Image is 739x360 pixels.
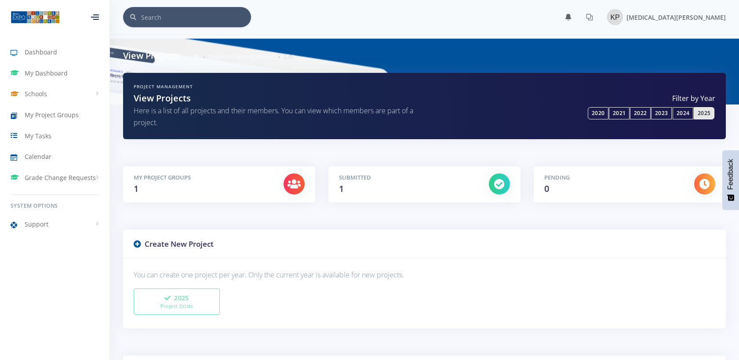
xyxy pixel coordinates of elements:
span: My Dashboard [25,68,68,78]
span: Dashboard [25,47,57,57]
h6: System Options [11,202,99,210]
span: Grade Change Requests [25,173,96,182]
li: List [275,52,295,61]
span: 0 [544,183,549,194]
img: ... [11,10,60,24]
p: Here is a list of all projects and their members. You can view which members are part of a project. [134,105,418,129]
nav: breadcrumb [193,52,295,61]
input: Search [141,7,251,27]
h5: Pending [544,173,681,182]
h2: View Projects [134,92,418,105]
img: Image placeholder [607,9,623,25]
p: You can create one project per year. Only the current year is available for new projects. [134,269,715,281]
span: Schools [25,89,47,98]
a: 2022 [630,107,651,119]
span: My Project Groups [25,110,79,119]
h5: Submitted [339,173,476,182]
label: Filter by Year [431,93,716,104]
a: 2023 [651,107,672,119]
a: 2020 [588,107,608,119]
span: 1 [339,183,344,194]
h5: My Project Groups [134,173,270,182]
a: 2024 [673,107,693,119]
span: My Tasks [25,131,51,140]
button: Feedback - Show survey [722,150,739,210]
a: Image placeholder [MEDICAL_DATA][PERSON_NAME] [600,7,726,27]
span: Feedback [727,159,735,190]
a: 2021 [609,107,630,119]
h6: Project Management [134,83,418,90]
span: Calendar [25,152,51,161]
button: 2025Project Exists [134,288,220,315]
a: 2025 [694,107,714,119]
a: Projects Management [209,52,275,61]
h3: Create New Project [134,238,715,250]
span: 1 [134,183,138,194]
span: [MEDICAL_DATA][PERSON_NAME] [626,13,726,22]
h6: View Projects [123,49,180,62]
span: Support [25,220,48,229]
small: Project Exists [143,302,211,310]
